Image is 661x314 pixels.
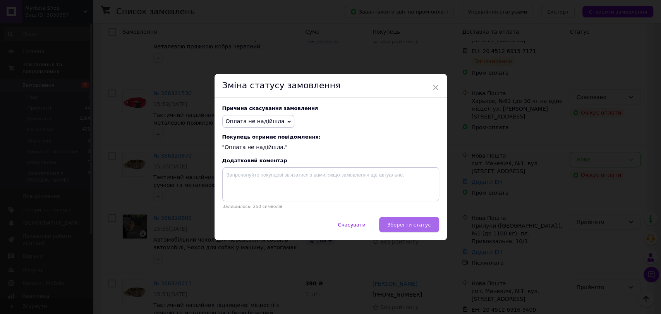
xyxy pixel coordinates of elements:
span: Покупець отримає повідомлення: [222,134,439,140]
div: "Оплата не надійшла." [222,134,439,151]
div: Причина скасування замовлення [222,105,439,111]
span: × [432,81,439,94]
div: Додатковий коментар [222,158,439,163]
button: Скасувати [330,217,373,232]
span: Зберегти статус [387,222,431,228]
span: Оплата не надійшла [226,118,285,124]
p: Залишилось: 250 символів [222,204,439,209]
button: Зберегти статус [379,217,439,232]
span: Скасувати [338,222,365,228]
div: Зміна статусу замовлення [215,74,447,98]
